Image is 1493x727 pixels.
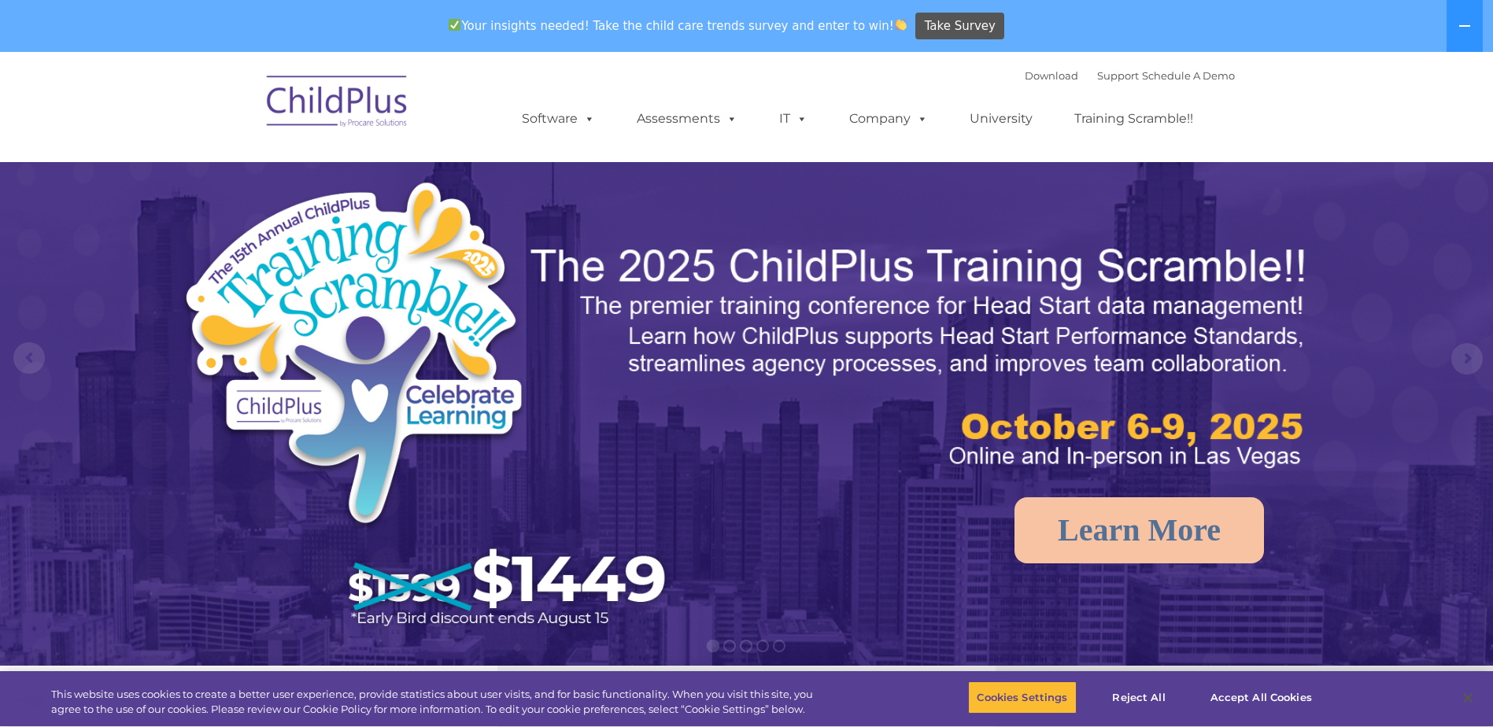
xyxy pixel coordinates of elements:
[51,687,821,718] div: This website uses cookies to create a better user experience, provide statistics about user visit...
[1025,69,1235,82] font: |
[1025,69,1078,82] a: Download
[621,103,753,135] a: Assessments
[219,168,286,180] span: Phone number
[968,681,1076,714] button: Cookies Settings
[1202,681,1321,714] button: Accept All Cookies
[1090,681,1188,714] button: Reject All
[1014,497,1264,563] a: Learn More
[442,10,914,41] span: Your insights needed! Take the child care trends survey and enter to win!
[915,13,1004,40] a: Take Survey
[449,19,460,31] img: ✅
[506,103,611,135] a: Software
[219,104,267,116] span: Last name
[1142,69,1235,82] a: Schedule A Demo
[259,65,416,143] img: ChildPlus by Procare Solutions
[1451,681,1485,715] button: Close
[1097,69,1139,82] a: Support
[925,13,996,40] span: Take Survey
[895,19,907,31] img: 👏
[954,103,1048,135] a: University
[763,103,823,135] a: IT
[1059,103,1209,135] a: Training Scramble!!
[833,103,944,135] a: Company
